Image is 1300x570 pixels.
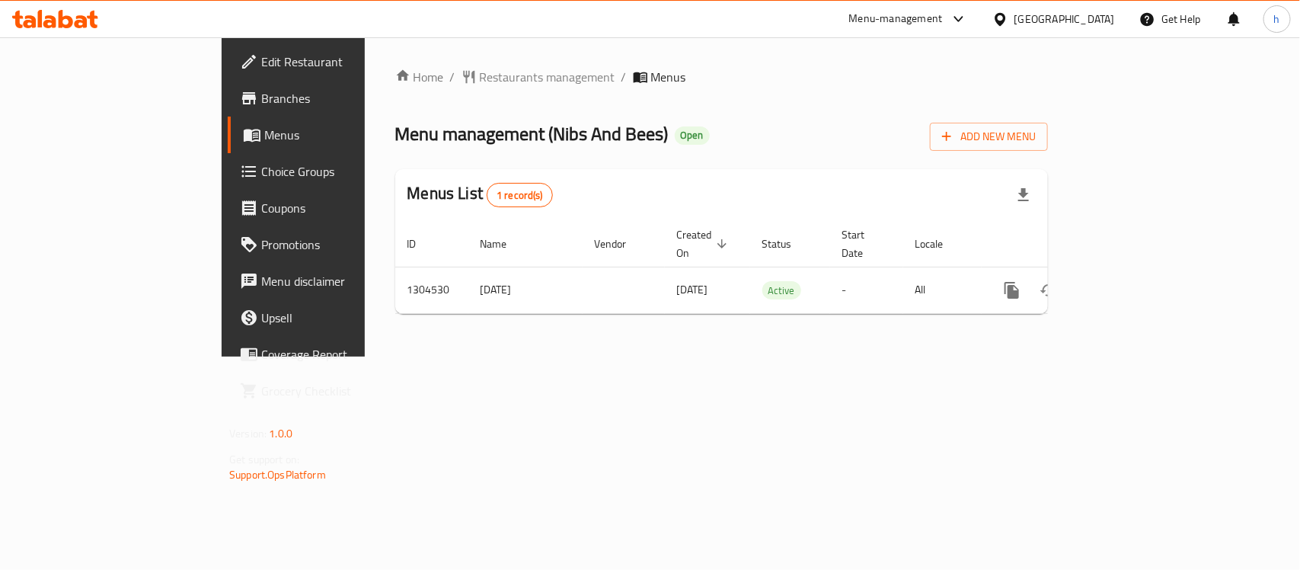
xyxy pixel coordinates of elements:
[229,465,326,485] a: Support.OpsPlatform
[842,226,885,262] span: Start Date
[228,117,439,153] a: Menus
[450,68,455,86] li: /
[407,182,553,207] h2: Menus List
[395,68,1048,86] nav: breadcrumb
[261,53,426,71] span: Edit Restaurant
[462,68,615,86] a: Restaurants management
[228,263,439,299] a: Menu disclaimer
[261,199,426,217] span: Coupons
[1014,11,1115,27] div: [GEOGRAPHIC_DATA]
[261,89,426,107] span: Branches
[228,299,439,336] a: Upsell
[1005,177,1042,213] div: Export file
[468,267,583,313] td: [DATE]
[675,126,710,145] div: Open
[395,117,669,151] span: Menu management ( Nibs And Bees )
[261,162,426,181] span: Choice Groups
[264,126,426,144] span: Menus
[261,272,426,290] span: Menu disclaimer
[915,235,963,253] span: Locale
[228,43,439,80] a: Edit Restaurant
[762,235,812,253] span: Status
[261,309,426,327] span: Upsell
[1274,11,1280,27] span: h
[261,235,426,254] span: Promotions
[480,68,615,86] span: Restaurants management
[407,235,436,253] span: ID
[228,153,439,190] a: Choice Groups
[487,183,553,207] div: Total records count
[228,336,439,373] a: Coverage Report
[903,267,982,313] td: All
[395,221,1152,314] table: enhanced table
[675,129,710,142] span: Open
[228,80,439,117] a: Branches
[229,424,267,444] span: Version:
[942,127,1036,146] span: Add New Menu
[228,226,439,263] a: Promotions
[762,282,801,299] span: Active
[651,68,686,86] span: Menus
[1030,272,1067,309] button: Change Status
[930,123,1048,151] button: Add New Menu
[830,267,903,313] td: -
[994,272,1030,309] button: more
[261,382,426,400] span: Grocery Checklist
[595,235,647,253] span: Vendor
[677,280,708,299] span: [DATE]
[261,345,426,363] span: Coverage Report
[487,188,552,203] span: 1 record(s)
[982,221,1152,267] th: Actions
[677,226,732,262] span: Created On
[228,190,439,226] a: Coupons
[621,68,627,86] li: /
[269,424,292,444] span: 1.0.0
[229,450,299,469] span: Get support on:
[228,373,439,409] a: Grocery Checklist
[481,235,527,253] span: Name
[849,10,943,28] div: Menu-management
[762,281,801,299] div: Active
